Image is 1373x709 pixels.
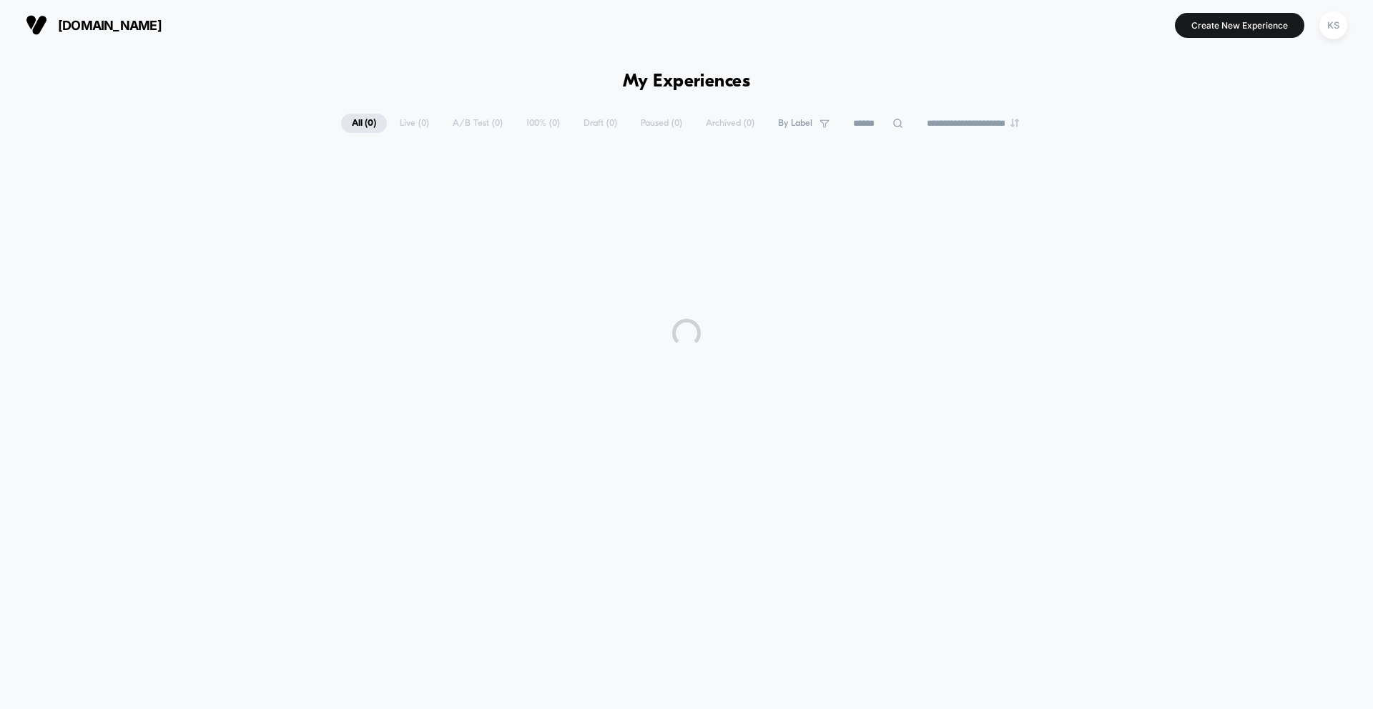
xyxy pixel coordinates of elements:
span: All ( 0 ) [341,114,387,133]
button: KS [1315,11,1352,40]
img: Visually logo [26,14,47,36]
div: KS [1319,11,1347,39]
button: Create New Experience [1175,13,1304,38]
span: By Label [778,118,812,129]
button: [DOMAIN_NAME] [21,14,166,36]
h1: My Experiences [623,71,751,92]
span: [DOMAIN_NAME] [58,18,162,33]
img: end [1010,119,1019,127]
